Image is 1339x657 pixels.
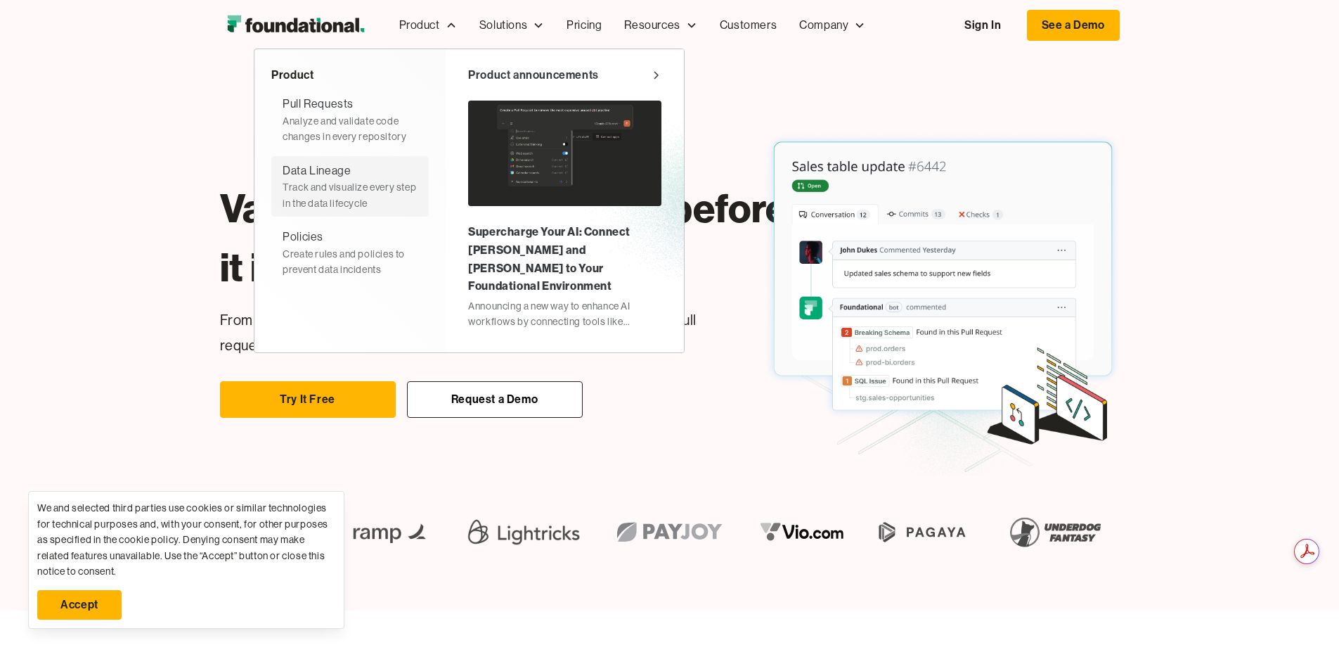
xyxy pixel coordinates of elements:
[37,590,122,620] a: Accept
[468,2,555,49] div: Solutions
[709,2,788,49] a: Customers
[555,2,613,49] a: Pricing
[283,113,418,145] div: Analyze and validate code changes in every repository
[468,298,661,330] div: Announcing a new way to enhance AI workflows by connecting tools like [PERSON_NAME] and [PERSON_N...
[479,16,527,34] div: Solutions
[999,509,1111,554] img: Underdog Fantasy Logo
[468,66,599,84] div: Product announcements
[220,11,371,39] a: home
[283,179,418,211] div: Track and visualize every step in the data lifecycle
[613,2,708,49] div: Resources
[271,89,429,150] a: Pull RequestsAnalyze and validate code changes in every repository
[950,11,1015,40] a: Sign In
[407,381,583,418] a: Request a Demo
[468,95,661,335] a: Supercharge Your AI: Connect [PERSON_NAME] and [PERSON_NAME] to Your Foundational EnvironmentAnno...
[271,222,429,283] a: PoliciesCreate rules and policies to prevent data incidents
[799,16,848,34] div: Company
[271,66,429,84] div: Product
[788,2,877,49] div: Company
[751,509,854,554] img: vio logo
[1027,10,1120,41] a: See a Demo
[388,2,468,49] div: Product
[283,95,354,113] div: Pull Requests
[871,509,974,554] img: Pagaya Logo
[468,223,661,295] div: Supercharge Your AI: Connect [PERSON_NAME] and [PERSON_NAME] to Your Foundational Environment
[283,162,351,180] div: Data Lineage
[254,49,685,353] nav: Product
[343,509,439,554] img: Ramp Logo
[605,509,734,554] img: Payjoy logo
[37,500,335,579] div: We and selected third parties use cookies or similar technologies for technical purposes and, wit...
[462,509,585,554] img: Lightricks Logo
[624,16,680,34] div: Resources
[283,246,418,278] div: Create rules and policies to prevent data incidents
[220,381,396,418] a: Try It Free
[220,179,793,297] h1: Validate changes to before it impacts the data
[1269,589,1339,657] iframe: Chat Widget
[271,156,429,217] a: Data LineageTrack and visualize every step in the data lifecycle
[220,308,744,359] p: From upstream to downstream, use Foundational to analyze and validate pull requests that impact d...
[220,11,371,39] img: Foundational Logo
[399,16,440,34] div: Product
[283,228,323,246] div: Policies
[468,66,661,84] a: Product announcements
